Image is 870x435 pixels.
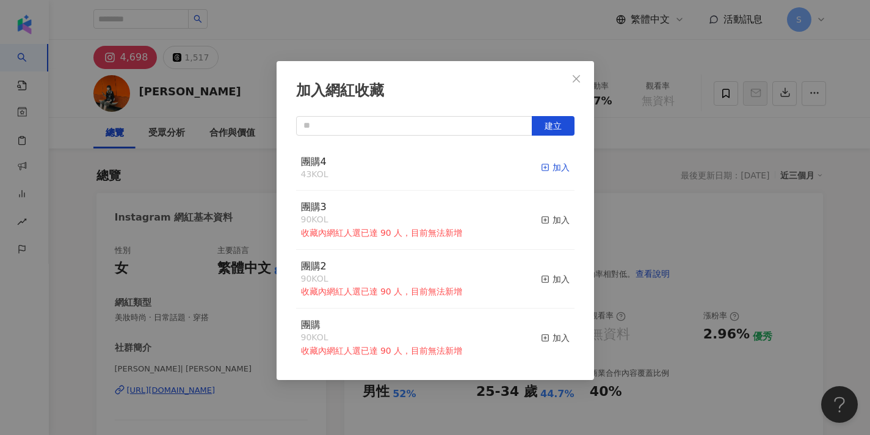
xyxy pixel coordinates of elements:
[541,200,570,239] button: 加入
[541,331,570,345] div: 加入
[301,260,327,272] span: 團購2
[301,228,463,238] span: 收藏內網紅人選已達 90 人，目前無法新增
[564,67,589,91] button: Close
[541,260,570,299] button: 加入
[301,320,321,330] a: 團購
[541,318,570,357] button: 加入
[301,169,328,181] div: 43 KOL
[301,156,327,167] span: 團購4
[541,161,570,174] div: 加入
[541,155,570,181] button: 加入
[301,273,463,285] div: 90 KOL
[541,213,570,227] div: 加入
[571,74,581,84] span: close
[532,116,575,136] button: 建立
[296,81,575,101] div: 加入網紅收藏
[301,332,463,344] div: 90 KOL
[541,272,570,286] div: 加入
[301,201,327,213] span: 團購3
[301,261,327,271] a: 團購2
[301,202,327,212] a: 團購3
[301,319,321,331] span: 團購
[301,346,463,356] span: 收藏內網紅人選已達 90 人，目前無法新增
[301,214,463,226] div: 90 KOL
[301,157,327,167] a: 團購4
[301,287,463,296] span: 收藏內網紅人選已達 90 人，目前無法新增
[545,121,562,131] span: 建立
